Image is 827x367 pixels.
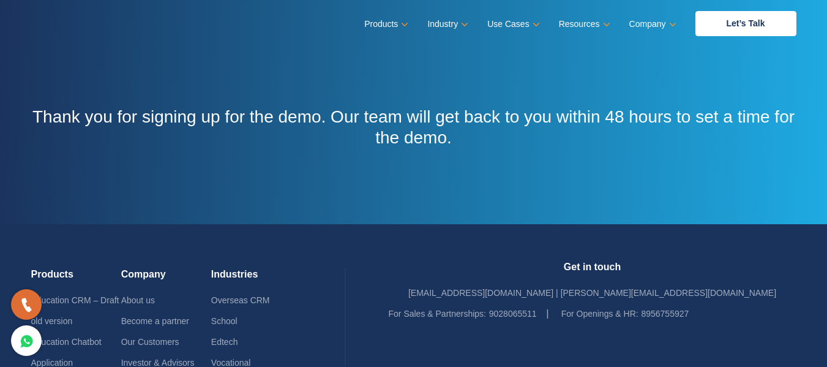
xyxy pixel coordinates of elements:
[389,303,487,324] label: For Sales & Partnerships:
[211,337,238,347] a: Edtech
[487,15,537,33] a: Use Cases
[121,268,211,290] h4: Company
[489,309,537,319] a: 9028065511
[31,295,119,326] a: Education CRM – Draft old version
[389,261,796,282] h4: Get in touch
[211,295,270,305] a: Overseas CRM
[31,268,121,290] h4: Products
[121,295,155,305] a: About us
[559,15,608,33] a: Resources
[211,268,301,290] h4: Industries
[408,288,776,298] a: [EMAIL_ADDRESS][DOMAIN_NAME] | [PERSON_NAME][EMAIL_ADDRESS][DOMAIN_NAME]
[31,337,102,347] a: Education Chatbot
[121,337,179,347] a: Our Customers
[31,107,796,148] h3: Thank you for signing up for the demo. Our team will get back to you within 48 hours to set a tim...
[561,303,638,324] label: For Openings & HR:
[641,309,689,319] a: 8956755927
[629,15,674,33] a: Company
[427,15,466,33] a: Industry
[211,316,238,326] a: School
[364,15,406,33] a: Products
[695,11,796,36] a: Let’s Talk
[121,316,189,326] a: Become a partner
